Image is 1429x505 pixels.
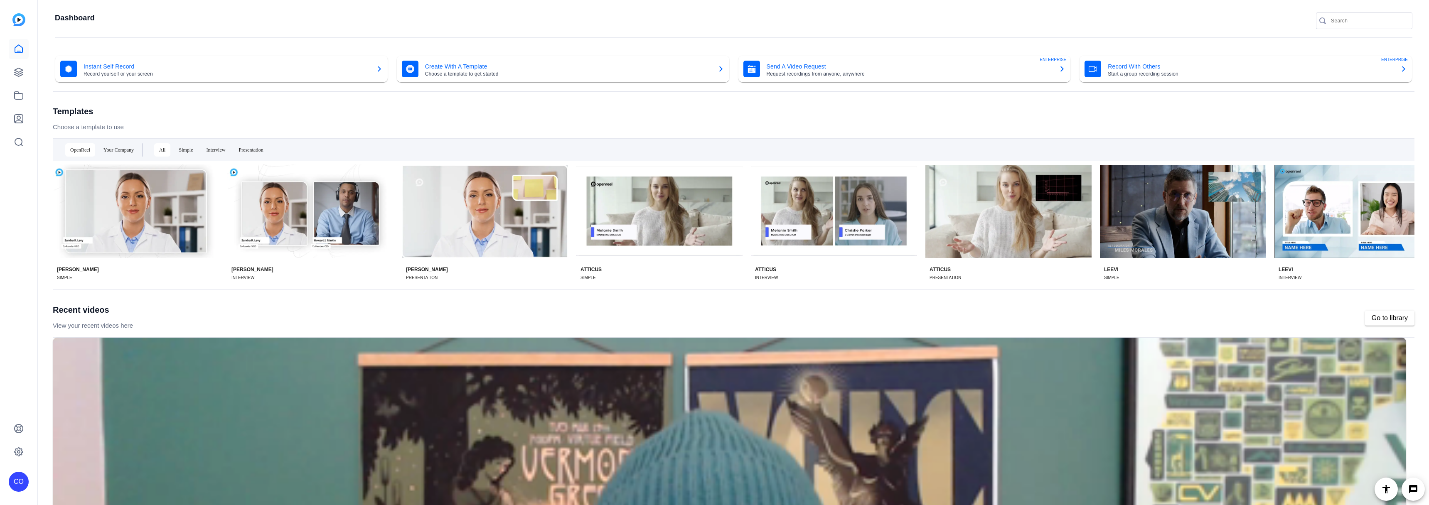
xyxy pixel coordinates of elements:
div: Simple [174,143,198,157]
span: Go to library [1372,313,1408,323]
div: [PERSON_NAME] [231,266,273,273]
div: ATTICUS [930,266,951,273]
mat-card-subtitle: Choose a template to get started [425,71,711,76]
div: [PERSON_NAME] [57,266,99,273]
mat-card-title: Create With A Template [425,61,711,71]
div: INTERVIEW [1279,275,1301,281]
h1: Dashboard [55,13,95,23]
mat-card-subtitle: Request recordings from anyone, anywhere [767,71,1053,76]
h1: Recent videos [53,305,133,315]
mat-icon: message [1408,484,1418,494]
div: SIMPLE [1104,275,1119,281]
div: INTERVIEW [755,275,778,281]
mat-card-subtitle: Start a group recording session [1108,71,1394,76]
p: View your recent videos here [53,321,133,331]
div: ATTICUS [580,266,602,273]
img: blue-gradient.svg [12,13,25,26]
button: Create With A TemplateChoose a template to get started [394,55,732,83]
div: [PERSON_NAME] [406,266,448,273]
mat-icon: accessibility [1381,484,1391,494]
button: Instant Self RecordRecord yourself or your screen [53,55,390,83]
p: Choose a template to use [53,123,124,132]
a: Go to library [1365,311,1414,326]
div: INTERVIEW [231,275,254,281]
mat-card-title: Instant Self Record [84,61,369,71]
h1: Templates [53,106,124,116]
div: Presentation [234,143,268,157]
div: PRESENTATION [406,275,438,281]
div: CO [9,472,29,492]
mat-card-title: Record With Others [1108,61,1394,71]
mat-card-subtitle: Record yourself or your screen [84,71,369,76]
span: ENTERPRISE [1040,57,1066,62]
div: ATTICUS [755,266,776,273]
div: All [154,143,170,157]
div: Interview [201,143,230,157]
button: Send A Video RequestRequest recordings from anyone, anywhereENTERPRISE [736,55,1073,83]
div: LEEVI [1104,266,1119,273]
div: OpenReel [65,143,95,157]
div: PRESENTATION [930,275,961,281]
input: Search [1331,16,1406,26]
div: SIMPLE [580,275,596,281]
div: Your Company [98,143,139,157]
div: LEEVI [1279,266,1293,273]
span: ENTERPRISE [1381,57,1408,62]
button: Record With OthersStart a group recording sessionENTERPRISE [1077,55,1414,83]
div: SIMPLE [57,275,72,281]
mat-card-title: Send A Video Request [767,61,1053,71]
